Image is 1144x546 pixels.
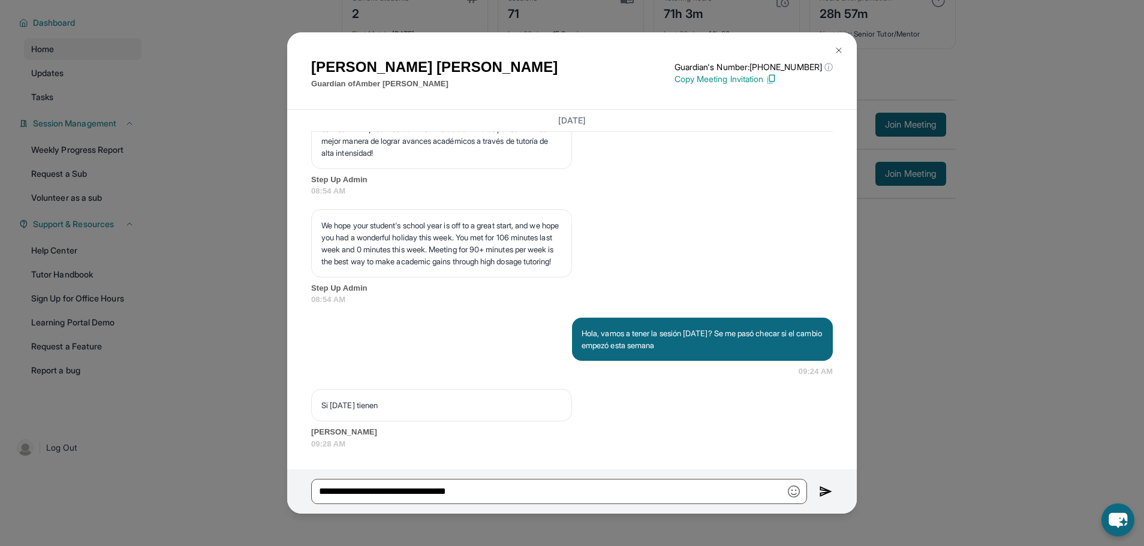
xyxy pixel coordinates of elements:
[675,73,833,85] p: Copy Meeting Invitation
[766,74,776,85] img: Copy Icon
[311,185,833,197] span: 08:54 AM
[311,114,833,126] h3: [DATE]
[799,366,833,378] span: 09:24 AM
[834,46,844,55] img: Close Icon
[311,282,833,294] span: Step Up Admin
[311,294,833,306] span: 08:54 AM
[1101,503,1134,536] button: chat-button
[824,61,833,73] span: ⓘ
[675,61,833,73] p: Guardian's Number: [PHONE_NUMBER]
[311,438,833,450] span: 09:28 AM
[321,219,562,267] p: We hope your student's school year is off to a great start, and we hope you had a wonderful holid...
[582,327,823,351] p: Hola, vamos a tener la sesión [DATE]? Se me pasó checar si el cambio empezó esta semana
[819,484,833,499] img: Send icon
[311,78,558,90] p: Guardian of Amber [PERSON_NAME]
[788,485,800,497] img: Emoji
[311,174,833,186] span: Step Up Admin
[311,56,558,78] h1: [PERSON_NAME] [PERSON_NAME]
[321,399,562,411] p: Si [DATE] tienen
[311,426,833,438] span: [PERSON_NAME]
